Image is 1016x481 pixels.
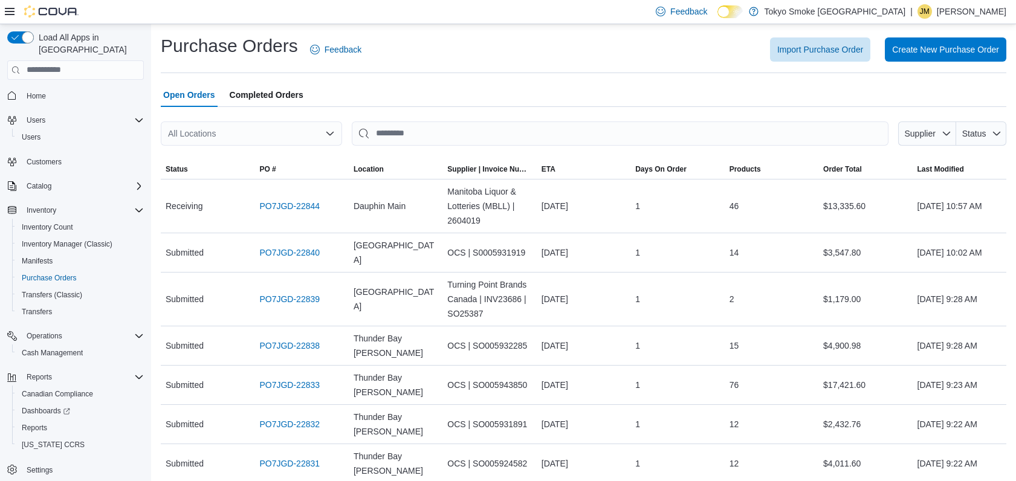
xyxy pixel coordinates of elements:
div: Manitoba Liquor & Lotteries (MBLL) | 2604019 [442,179,536,233]
button: Inventory [22,203,61,218]
span: JM [920,4,930,19]
div: [DATE] [537,240,630,265]
button: Order Total [818,160,912,179]
div: $4,011.60 [818,451,912,476]
span: 1 [635,417,640,431]
div: [DATE] [537,287,630,311]
button: Manifests [12,253,149,270]
span: Days On Order [635,164,687,174]
a: Reports [17,421,52,435]
span: Customers [27,157,62,167]
div: [DATE] 9:22 AM [913,451,1007,476]
input: This is a search bar. After typing your query, hit enter to filter the results lower in the page. [352,121,888,146]
span: 1 [635,245,640,260]
span: Last Modified [917,164,964,174]
span: Thunder Bay [PERSON_NAME] [354,370,438,399]
button: Catalog [22,179,56,193]
button: Reports [12,419,149,436]
div: OCS | SO005943850 [442,373,536,397]
span: 2 [730,292,734,306]
button: Users [12,129,149,146]
span: 14 [730,245,739,260]
span: Thunder Bay [PERSON_NAME] [354,410,438,439]
span: Reports [22,370,144,384]
div: [DATE] 9:23 AM [913,373,1007,397]
span: Home [27,91,46,101]
span: Inventory Count [17,220,144,234]
button: Create New Purchase Order [885,37,1006,62]
a: Dashboards [12,402,149,419]
span: Status [962,129,986,138]
button: Inventory Manager (Classic) [12,236,149,253]
span: Settings [27,465,53,475]
a: Purchase Orders [17,271,82,285]
span: Transfers (Classic) [22,290,82,300]
button: Inventory Count [12,219,149,236]
button: Users [2,112,149,129]
a: PO7JGD-22839 [259,292,320,306]
span: Order Total [823,164,862,174]
div: [DATE] [537,334,630,358]
div: [DATE] [537,412,630,436]
span: Purchase Orders [22,273,77,283]
a: Cash Management [17,346,88,360]
span: Thunder Bay [PERSON_NAME] [354,449,438,478]
span: Open Orders [163,83,215,107]
div: $17,421.60 [818,373,912,397]
span: Supplier | Invoice Number [447,164,531,174]
span: 1 [635,199,640,213]
span: Submitted [166,245,204,260]
a: Settings [22,463,57,477]
span: 1 [635,378,640,392]
span: 15 [730,338,739,353]
span: [US_STATE] CCRS [22,440,85,450]
button: [US_STATE] CCRS [12,436,149,453]
span: Catalog [22,179,144,193]
button: Supplier [898,121,956,146]
span: Inventory [22,203,144,218]
button: Settings [2,460,149,478]
span: Washington CCRS [17,437,144,452]
div: [DATE] [537,451,630,476]
span: Receiving [166,199,202,213]
a: Home [22,89,51,103]
span: 12 [730,456,739,471]
button: Status [161,160,254,179]
a: Transfers (Classic) [17,288,87,302]
input: Dark Mode [717,5,743,18]
p: [PERSON_NAME] [937,4,1006,19]
div: $13,335.60 [818,194,912,218]
span: Create New Purchase Order [892,44,999,56]
div: Turning Point Brands Canada | INV23686 | SO25387 [442,273,536,326]
div: $4,900.98 [818,334,912,358]
div: $2,432.76 [818,412,912,436]
span: Reports [27,372,52,382]
div: OCS | SO005924582 [442,451,536,476]
span: Submitted [166,338,204,353]
span: 46 [730,199,739,213]
span: Transfers [17,305,144,319]
a: PO7JGD-22833 [259,378,320,392]
div: [DATE] [537,373,630,397]
span: Reports [22,423,47,433]
span: Import Purchase Order [777,44,863,56]
span: Users [27,115,45,125]
span: 1 [635,338,640,353]
a: Manifests [17,254,57,268]
span: Submitted [166,378,204,392]
button: Reports [2,369,149,386]
button: PO # [254,160,348,179]
span: Customers [22,154,144,169]
div: [DATE] [537,194,630,218]
div: Jordan McDonald [917,4,932,19]
span: Feedback [670,5,707,18]
span: Load All Apps in [GEOGRAPHIC_DATA] [34,31,144,56]
button: Products [725,160,818,179]
span: ETA [542,164,555,174]
div: OCS | SO005932285 [442,334,536,358]
span: Cash Management [22,348,83,358]
a: [US_STATE] CCRS [17,437,89,452]
span: Operations [22,329,144,343]
div: OCS | S0005931919 [442,240,536,265]
div: $3,547.80 [818,240,912,265]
